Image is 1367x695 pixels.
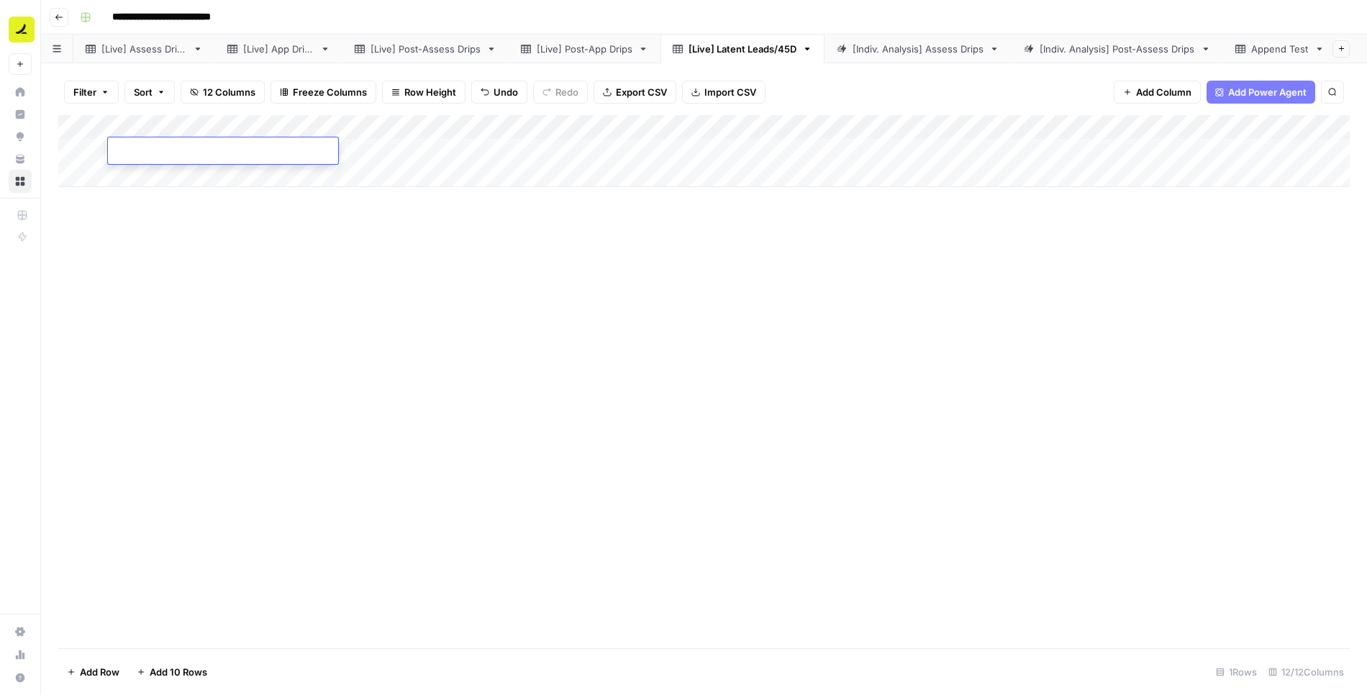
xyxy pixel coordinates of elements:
div: 12/12 Columns [1263,660,1350,683]
div: [Live] Post-Assess Drips [371,42,481,56]
button: Add 10 Rows [128,660,216,683]
a: Append Test [1223,35,1337,63]
div: [Indiv. Analysis] Post-Assess Drips [1040,42,1195,56]
a: Browse [9,170,32,193]
a: Settings [9,620,32,643]
button: Add Column [1114,81,1201,104]
div: [Live] Assess Drips [101,42,187,56]
a: Home [9,81,32,104]
span: Sort [134,85,153,99]
a: Insights [9,103,32,126]
button: Export CSV [594,81,676,104]
a: Usage [9,643,32,666]
button: Row Height [382,81,465,104]
button: Add Row [58,660,128,683]
button: Undo [471,81,527,104]
div: [Live] Latent Leads/45D [689,42,796,56]
button: Help + Support [9,666,32,689]
button: Add Power Agent [1207,81,1315,104]
span: Add Column [1136,85,1191,99]
a: [Indiv. Analysis] Post-Assess Drips [1012,35,1223,63]
a: [Live] Post-App Drips [509,35,660,63]
a: Your Data [9,147,32,171]
span: Filter [73,85,96,99]
div: [Indiv. Analysis] Assess Drips [853,42,984,56]
span: Add Power Agent [1228,85,1307,99]
span: Redo [555,85,578,99]
span: 12 Columns [203,85,255,99]
div: 1 Rows [1210,660,1263,683]
img: Ramp Logo [9,17,35,42]
button: Filter [64,81,119,104]
button: Import CSV [682,81,766,104]
button: Sort [124,81,175,104]
div: [Live] Post-App Drips [537,42,632,56]
span: Row Height [404,85,456,99]
a: [Live] App Drips [215,35,342,63]
button: Redo [533,81,588,104]
span: Add 10 Rows [150,665,207,679]
a: Opportunities [9,125,32,148]
span: Import CSV [704,85,756,99]
button: 12 Columns [181,81,265,104]
span: Export CSV [616,85,667,99]
div: [Live] App Drips [243,42,314,56]
a: [Live] Assess Drips [73,35,215,63]
button: Freeze Columns [271,81,376,104]
span: Undo [494,85,518,99]
a: [Live] Latent Leads/45D [660,35,825,63]
button: Workspace: Ramp [9,12,32,47]
div: Append Test [1251,42,1309,56]
span: Freeze Columns [293,85,367,99]
span: Add Row [80,665,119,679]
a: [Live] Post-Assess Drips [342,35,509,63]
a: [Indiv. Analysis] Assess Drips [825,35,1012,63]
